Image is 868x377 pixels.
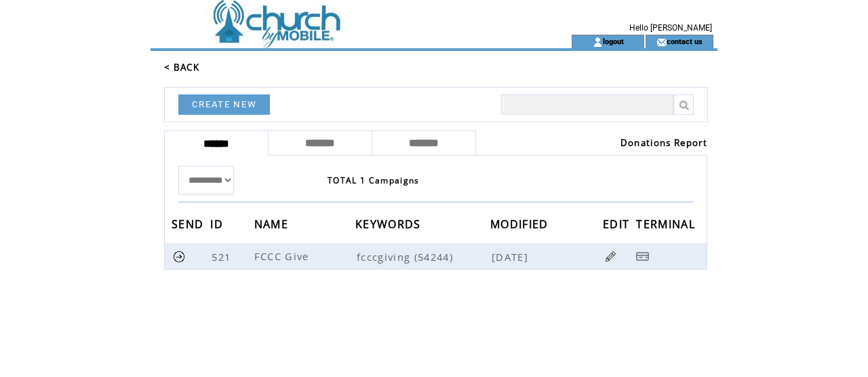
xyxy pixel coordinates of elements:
a: Donations Report [620,137,707,149]
a: < BACK [164,61,199,73]
img: contact_us_icon.gif [656,37,667,48]
span: MODIFIED [490,213,552,238]
a: NAME [254,219,292,228]
a: logout [603,37,624,46]
span: TOTAL 1 Campaigns [328,175,420,186]
span: [DATE] [492,250,532,264]
span: 521 [212,250,234,264]
a: CREATE NEW [178,94,270,115]
a: KEYWORDS [355,219,425,228]
span: KEYWORDS [355,213,425,238]
span: fcccgiving (54244) [357,250,489,264]
span: SEND [172,213,207,238]
img: account_icon.gif [593,37,603,48]
span: TERMINAL [636,213,698,238]
a: ID [210,219,226,228]
span: Hello [PERSON_NAME] [629,23,712,33]
span: NAME [254,213,292,238]
span: FCCC Give [254,249,313,263]
a: contact us [667,37,703,46]
a: MODIFIED [490,219,552,228]
span: EDIT [603,213,633,238]
span: ID [210,213,226,238]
